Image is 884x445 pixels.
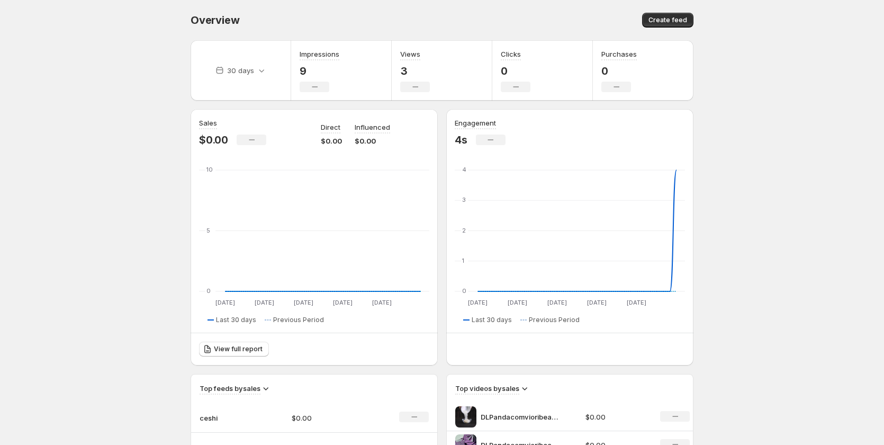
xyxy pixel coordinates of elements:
p: 9 [300,65,339,77]
span: View full report [214,345,263,353]
text: 2 [462,227,466,234]
h3: Top feeds by sales [200,383,260,394]
text: [DATE] [468,299,488,306]
text: 3 [462,196,466,203]
h3: Purchases [601,49,637,59]
p: Direct [321,122,340,132]
span: Create feed [648,16,687,24]
text: [DATE] [508,299,527,306]
p: $0.00 [321,136,342,146]
text: 4 [462,166,466,173]
p: Influenced [355,122,390,132]
a: View full report [199,342,269,357]
text: [DATE] [333,299,353,306]
text: 10 [206,166,213,173]
text: [DATE] [255,299,274,306]
text: 0 [206,287,211,295]
span: Last 30 days [472,316,512,324]
text: [DATE] [547,299,567,306]
span: Last 30 days [216,316,256,324]
p: ceshi [200,413,252,423]
p: 4s [455,133,467,146]
h3: Top videos by sales [455,383,519,394]
h3: Clicks [501,49,521,59]
h3: Impressions [300,49,339,59]
text: [DATE] [587,299,607,306]
h3: Engagement [455,118,496,128]
p: $0.00 [199,133,228,146]
img: DLPandacomvioribeauty7242109584435924266 [455,406,476,428]
p: $0.00 [355,136,390,146]
span: Previous Period [529,316,580,324]
text: [DATE] [215,299,235,306]
text: 0 [462,287,466,295]
p: 0 [501,65,530,77]
text: 1 [462,257,464,264]
p: 3 [400,65,430,77]
p: 0 [601,65,637,77]
text: 5 [206,227,210,234]
text: [DATE] [294,299,313,306]
button: Create feed [642,13,693,28]
span: Overview [191,14,239,26]
text: [DATE] [372,299,392,306]
p: $0.00 [292,413,367,423]
h3: Views [400,49,420,59]
text: [DATE] [627,299,646,306]
p: DLPandacomvioribeauty7242109584435924266 [481,412,560,422]
h3: Sales [199,118,217,128]
span: Previous Period [273,316,324,324]
p: $0.00 [585,412,648,422]
p: 30 days [227,65,254,76]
